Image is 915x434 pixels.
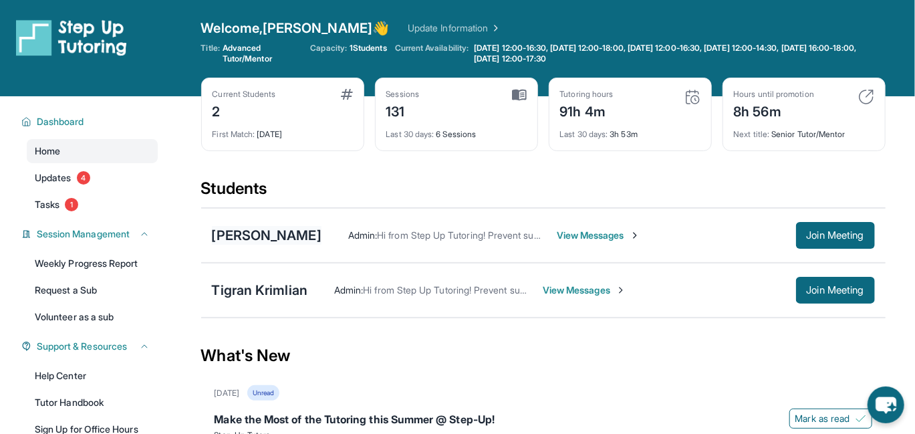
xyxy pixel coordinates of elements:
button: Session Management [31,227,150,241]
div: Senior Tutor/Mentor [734,121,874,140]
div: 2 [213,100,276,121]
a: Tasks1 [27,193,158,217]
img: Chevron-Right [616,285,626,296]
span: Home [35,144,60,158]
a: Update Information [408,21,501,35]
span: Welcome, [PERSON_NAME] 👋 [201,19,390,37]
button: Join Meeting [796,277,875,304]
img: Chevron Right [488,21,501,35]
button: chat-button [868,387,904,423]
span: View Messages [543,284,626,297]
span: Support & Resources [37,340,127,353]
img: card [684,89,700,105]
span: 1 [65,198,78,211]
a: Request a Sub [27,278,158,302]
a: Home [27,139,158,163]
span: 1 Students [350,43,387,53]
span: Advanced Tutor/Mentor [223,43,303,64]
div: Current Students [213,89,276,100]
span: [DATE] 12:00-16:30, [DATE] 12:00-18:00, [DATE] 12:00-16:30, [DATE] 12:00-14:30, [DATE] 16:00-18:0... [474,43,882,64]
span: 4 [77,171,90,185]
div: 6 Sessions [386,121,527,140]
span: Mark as read [795,412,850,425]
span: Last 30 days : [560,129,608,139]
span: Admin : [334,284,363,296]
button: Dashboard [31,115,150,128]
img: logo [16,19,127,56]
div: Sessions [386,89,420,100]
span: Last 30 days : [386,129,434,139]
span: Current Availability: [395,43,469,64]
span: Session Management [37,227,130,241]
span: Admin : [348,229,377,241]
div: What's New [201,326,886,385]
img: card [341,89,353,100]
a: Volunteer as a sub [27,305,158,329]
span: First Match : [213,129,255,139]
div: 3h 53m [560,121,700,140]
div: 91h 4m [560,100,614,121]
div: 131 [386,100,420,121]
a: Weekly Progress Report [27,251,158,276]
span: Join Meeting [807,286,864,294]
span: Next title : [734,129,770,139]
img: card [512,89,527,101]
span: Dashboard [37,115,84,128]
div: [PERSON_NAME] [212,226,321,245]
button: Mark as read [789,409,872,429]
div: Tutoring hours [560,89,614,100]
span: Tasks [35,198,59,211]
a: [DATE] 12:00-16:30, [DATE] 12:00-18:00, [DATE] 12:00-16:30, [DATE] 12:00-14:30, [DATE] 16:00-18:0... [471,43,885,64]
span: Join Meeting [807,231,864,239]
img: card [858,89,874,105]
button: Support & Resources [31,340,150,353]
a: Help Center [27,364,158,388]
div: 8h 56m [734,100,814,121]
button: Join Meeting [796,222,875,249]
span: Title: [201,43,220,64]
div: [DATE] [213,121,353,140]
span: Updates [35,171,72,185]
img: Chevron-Right [630,230,640,241]
a: Updates4 [27,166,158,190]
div: Unread [247,385,279,401]
img: Mark as read [856,413,866,424]
div: Make the Most of the Tutoring this Summer @ Step-Up! [215,411,872,430]
div: Students [201,178,886,207]
span: Capacity: [310,43,347,53]
span: View Messages [557,229,640,242]
div: [DATE] [215,388,239,399]
div: Tigran Krimlian [212,281,308,300]
a: Tutor Handbook [27,391,158,415]
div: Hours until promotion [734,89,814,100]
